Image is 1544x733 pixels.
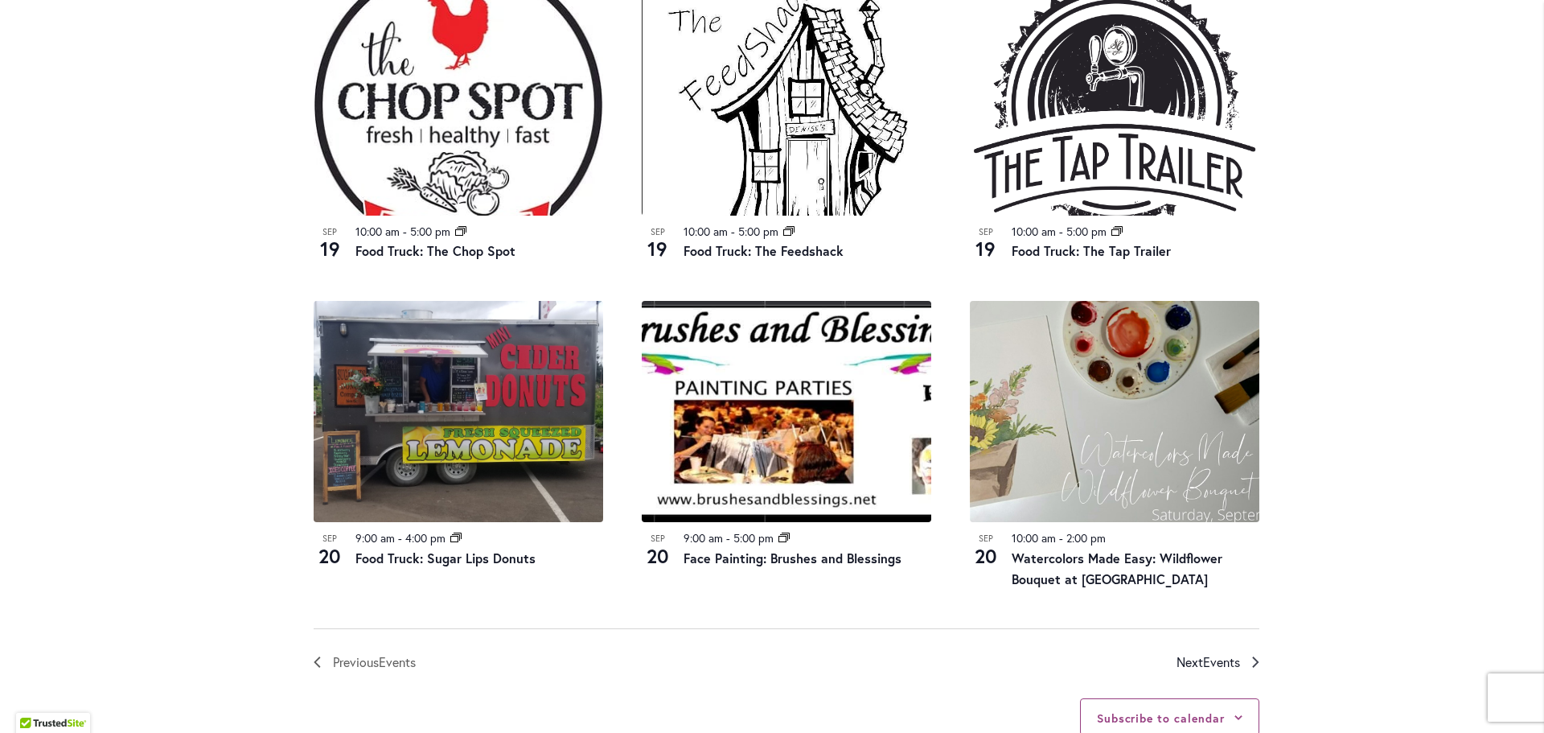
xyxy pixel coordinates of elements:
time: 10:00 am [1012,224,1056,239]
a: Food Truck: The Feedshack [684,242,844,259]
span: - [403,224,407,239]
time: 2:00 pm [1066,530,1106,546]
a: Food Truck: The Chop Spot [355,242,515,259]
span: Sep [970,225,1002,239]
span: Next [1176,652,1240,673]
span: Sep [314,532,346,546]
span: - [1059,530,1063,546]
span: 20 [970,542,1002,570]
span: Sep [314,225,346,239]
a: Food Truck: The Tap Trailer [1012,242,1171,259]
img: Food Truck: Sugar Lips Apple Cider Donuts [314,301,603,522]
span: 19 [642,235,674,262]
time: 9:00 am [684,530,723,546]
span: 19 [314,235,346,262]
time: 10:00 am [1012,530,1056,546]
button: Subscribe to calendar [1097,710,1225,726]
span: - [398,530,402,546]
span: - [731,224,735,239]
time: 10:00 am [355,224,400,239]
a: Face Painting: Brushes and Blessings [684,550,901,566]
span: Sep [642,532,674,546]
span: - [726,530,730,546]
img: 25cdfb0fdae5fac2d41c26229c463054 [970,301,1259,522]
iframe: Launch Accessibility Center [12,676,57,721]
span: Events [379,653,416,670]
a: Food Truck: Sugar Lips Donuts [355,550,536,566]
time: 5:00 pm [1066,224,1107,239]
time: 10:00 am [684,224,728,239]
span: 20 [314,542,346,570]
time: 9:00 am [355,530,395,546]
span: Previous [333,652,416,673]
span: Events [1203,653,1240,670]
a: Next Events [1176,652,1259,673]
span: Sep [970,532,1002,546]
span: 19 [970,235,1002,262]
a: Previous Events [314,652,416,673]
a: Watercolors Made Easy: Wildflower Bouquet at [GEOGRAPHIC_DATA] [1012,550,1222,587]
span: Sep [642,225,674,239]
time: 5:00 pm [738,224,778,239]
span: - [1059,224,1063,239]
time: 5:00 pm [733,530,774,546]
time: 5:00 pm [410,224,450,239]
time: 4:00 pm [405,530,446,546]
img: Brushes and Blessings – Face Painting [642,301,931,522]
span: 20 [642,542,674,570]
